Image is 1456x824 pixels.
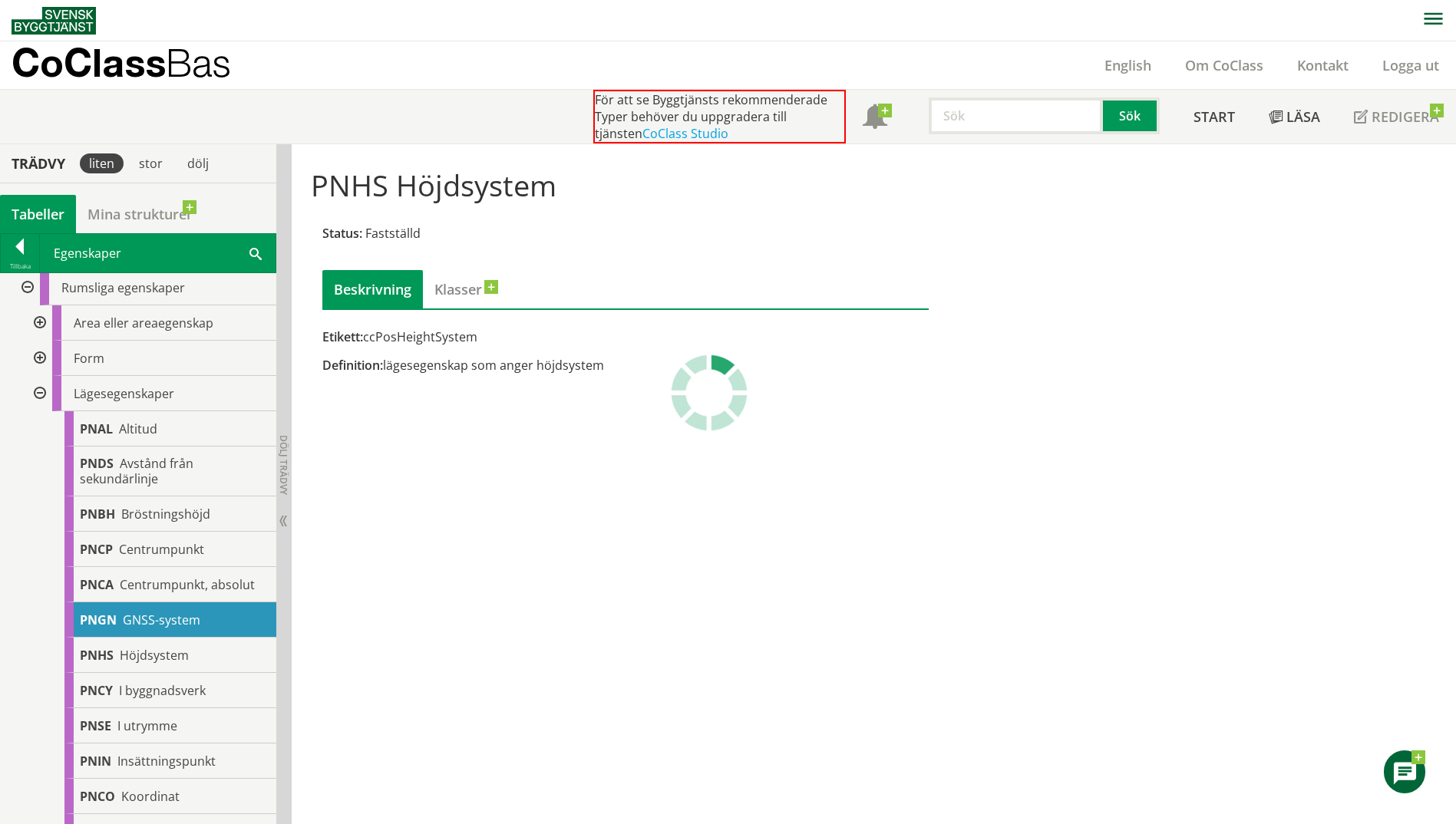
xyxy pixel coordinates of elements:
[76,195,204,233] a: Mina strukturer
[322,270,423,308] div: Beskrivning
[1088,56,1168,74] a: English
[1168,56,1280,74] a: Om CoClass
[3,155,74,172] div: Trädvy
[40,234,276,272] div: Egenskaper
[119,682,206,699] span: I byggnadsverk
[166,40,231,85] span: Bas
[311,168,1254,202] h1: PNHS Höjdsystem
[80,455,193,487] span: Avstånd från sekundärlinje
[178,153,218,173] div: dölj
[322,357,929,374] div: lägesegenskap som anger höjdsystem
[80,455,114,472] span: PNDS
[249,245,262,261] span: Sök i tabellen
[74,385,174,402] span: Lägesegenskaper
[119,541,204,558] span: Centrumpunkt
[671,354,748,431] img: Laddar
[61,279,185,296] span: Rumsliga egenskaper
[1103,97,1160,134] button: Sök
[80,611,117,628] span: PNGN
[121,506,210,522] span: Bröstningshöjd
[74,350,104,367] span: Form
[1372,107,1439,126] span: Redigera
[423,270,494,308] a: Klasser
[80,647,114,664] span: PNHS
[74,315,213,331] span: Area eller areaegenskap
[365,225,421,242] span: Fastställd
[322,328,929,345] div: ccPosHeightSystem
[120,576,255,593] span: Centrumpunkt, absolut
[1280,56,1365,74] a: Kontakt
[642,125,728,142] a: CoClass Studio
[277,435,290,495] span: Dölj trädvy
[322,357,383,374] span: Definition:
[1177,90,1252,143] a: Start
[929,97,1103,134] input: Sök
[1286,107,1320,126] span: Läsa
[80,420,113,437] span: PNAL
[80,506,115,522] span: PNBH
[80,682,113,699] span: PNCY
[117,717,177,734] span: I utrymme
[117,753,216,770] span: Insättningspunkt
[593,90,846,143] div: För att se Byggtjänsts rekommenderade Typer behöver du uppgradera till tjänsten
[123,611,200,628] span: GNSS-system
[80,541,113,558] span: PNCP
[12,7,96,35] img: Svensk Byggtjänst
[80,576,114,593] span: PNCA
[1365,56,1456,74] a: Logga ut
[80,153,124,173] div: liten
[80,717,111,734] span: PNSE
[80,753,111,770] span: PNIN
[322,328,363,345] span: Etikett:
[121,788,180,805] span: Koordinat
[12,41,264,89] a: CoClassBas
[12,54,231,71] p: CoClass
[322,225,362,242] span: Status:
[119,420,157,437] span: Altitud
[1,260,39,272] div: Tillbaka
[1337,90,1456,143] a: Redigera
[1194,107,1235,126] span: Start
[80,788,115,805] span: PNCO
[120,647,189,664] span: Höjdsystem
[1252,90,1337,143] a: Läsa
[130,153,172,173] div: stor
[863,106,887,130] span: Notifikationer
